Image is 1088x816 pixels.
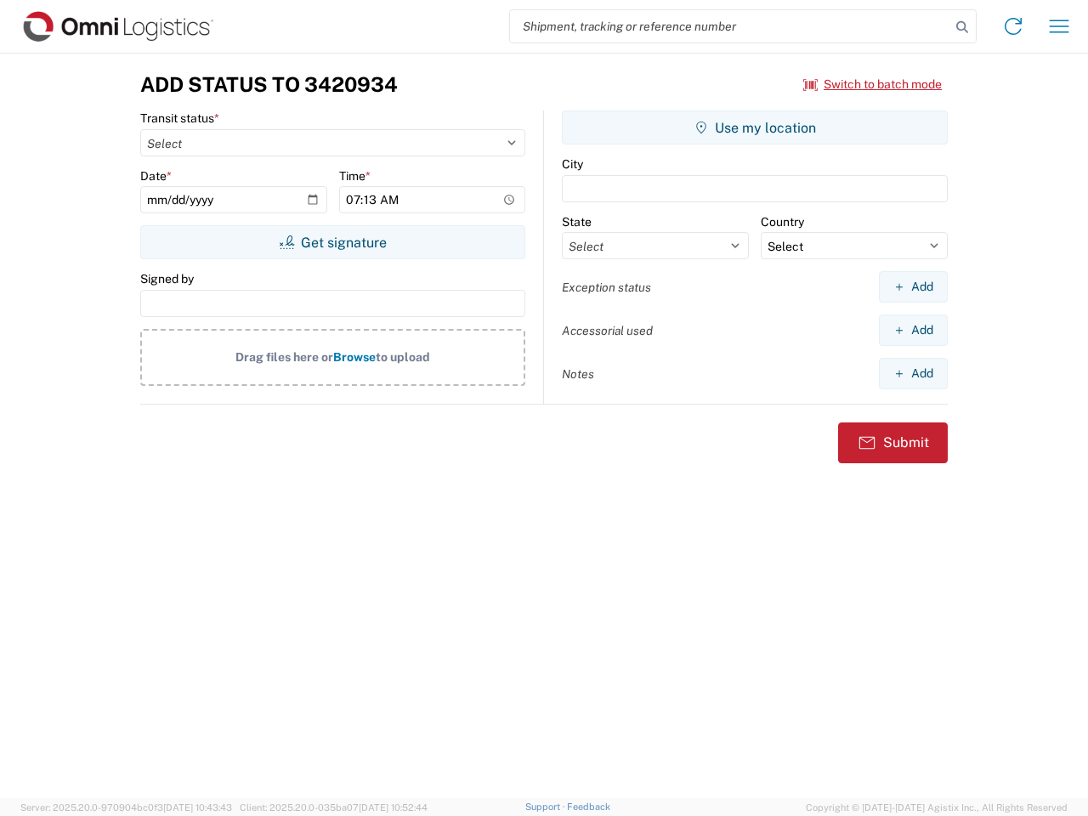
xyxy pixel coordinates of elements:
[562,214,592,229] label: State
[567,802,610,812] a: Feedback
[140,225,525,259] button: Get signature
[163,802,232,813] span: [DATE] 10:43:43
[803,71,942,99] button: Switch to batch mode
[376,350,430,364] span: to upload
[562,280,651,295] label: Exception status
[359,802,428,813] span: [DATE] 10:52:44
[879,358,948,389] button: Add
[140,72,398,97] h3: Add Status to 3420934
[510,10,950,42] input: Shipment, tracking or reference number
[240,802,428,813] span: Client: 2025.20.0-035ba07
[20,802,232,813] span: Server: 2025.20.0-970904bc0f3
[562,156,583,172] label: City
[806,800,1068,815] span: Copyright © [DATE]-[DATE] Agistix Inc., All Rights Reserved
[761,214,804,229] label: Country
[879,271,948,303] button: Add
[838,422,948,463] button: Submit
[235,350,333,364] span: Drag files here or
[525,802,568,812] a: Support
[562,110,948,144] button: Use my location
[879,314,948,346] button: Add
[140,168,172,184] label: Date
[562,323,653,338] label: Accessorial used
[140,110,219,126] label: Transit status
[140,271,194,286] label: Signed by
[339,168,371,184] label: Time
[562,366,594,382] label: Notes
[333,350,376,364] span: Browse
